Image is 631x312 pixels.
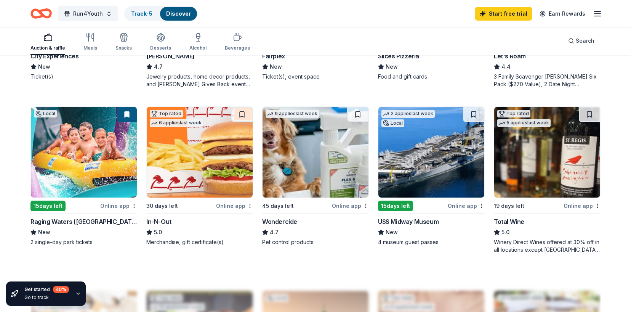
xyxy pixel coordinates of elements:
[378,106,485,246] a: Image for USS Midway Museum2 applieslast weekLocal15days leftOnline appUSS Midway MuseumNew4 muse...
[378,238,485,246] div: 4 museum guest passes
[30,45,65,51] div: Auction & raffle
[115,30,132,55] button: Snacks
[30,201,66,211] div: 15 days left
[497,119,551,127] div: 5 applies last week
[270,62,282,71] span: New
[53,286,69,293] div: 40 %
[30,51,79,61] div: City Experiences
[146,51,195,61] div: [PERSON_NAME]
[262,51,285,61] div: Fairplex
[225,30,250,55] button: Beverages
[494,73,601,88] div: 3 Family Scavenger [PERSON_NAME] Six Pack ($270 Value), 2 Date Night Scavenger [PERSON_NAME] Two ...
[189,30,207,55] button: Alcohol
[30,30,65,55] button: Auction & raffle
[83,30,97,55] button: Meals
[501,228,509,237] span: 5.0
[378,73,485,80] div: Food and gift cards
[494,106,601,254] a: Image for Total WineTop rated5 applieslast week19 days leftOnline appTotal Wine5.0Winery Direct W...
[266,110,319,118] div: 9 applies last week
[263,107,368,198] img: Image for Wondercide
[501,62,511,71] span: 4.4
[494,107,600,198] img: Image for Total Wine
[189,45,207,51] div: Alcohol
[386,62,398,71] span: New
[150,30,171,55] button: Desserts
[146,238,253,246] div: Merchandise, gift certificate(s)
[497,110,530,117] div: Top rated
[262,238,369,246] div: Pet control products
[381,119,404,127] div: Local
[225,45,250,51] div: Beverages
[38,62,50,71] span: New
[564,201,601,211] div: Online app
[146,201,178,211] div: 30 days left
[24,286,69,293] div: Get started
[34,110,57,117] div: Local
[30,5,52,23] a: Home
[58,6,118,21] button: Run4Youth
[150,110,183,117] div: Top rated
[154,228,162,237] span: 5.0
[24,294,69,301] div: Go to track
[378,51,419,61] div: Slices Pizzeria
[30,73,137,80] div: Ticket(s)
[378,217,439,226] div: USS Midway Museum
[30,106,137,246] a: Image for Raging Waters (Los Angeles)Local15days leftOnline appRaging Waters ([GEOGRAPHIC_DATA])N...
[494,217,524,226] div: Total Wine
[131,10,152,17] a: Track· 5
[150,119,203,127] div: 6 applies last week
[562,33,601,48] button: Search
[100,201,137,211] div: Online app
[475,7,532,21] a: Start free trial
[83,45,97,51] div: Meals
[494,238,601,254] div: Winery Direct Wines offered at 30% off in all locations except [GEOGRAPHIC_DATA], [GEOGRAPHIC_DAT...
[262,201,294,211] div: 45 days left
[332,201,369,211] div: Online app
[386,228,398,237] span: New
[146,217,171,226] div: In-N-Out
[146,73,253,88] div: Jewelry products, home decor products, and [PERSON_NAME] Gives Back event in-store or online (or ...
[535,7,590,21] a: Earn Rewards
[115,45,132,51] div: Snacks
[494,51,526,61] div: Let's Roam
[154,62,163,71] span: 4.7
[270,228,279,237] span: 4.7
[30,217,137,226] div: Raging Waters ([GEOGRAPHIC_DATA])
[262,217,297,226] div: Wondercide
[38,228,50,237] span: New
[378,107,484,198] img: Image for USS Midway Museum
[124,6,198,21] button: Track· 5Discover
[31,107,137,198] img: Image for Raging Waters (Los Angeles)
[146,106,253,246] a: Image for In-N-OutTop rated6 applieslast week30 days leftOnline appIn-N-Out5.0Merchandise, gift c...
[381,110,435,118] div: 2 applies last week
[150,45,171,51] div: Desserts
[262,106,369,246] a: Image for Wondercide9 applieslast week45 days leftOnline appWondercide4.7Pet control products
[576,36,594,45] span: Search
[216,201,253,211] div: Online app
[30,238,137,246] div: 2 single-day park tickets
[378,201,413,211] div: 15 days left
[147,107,253,198] img: Image for In-N-Out
[73,9,103,18] span: Run4Youth
[166,10,191,17] a: Discover
[262,73,369,80] div: Ticket(s), event space
[448,201,485,211] div: Online app
[494,201,524,211] div: 19 days left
